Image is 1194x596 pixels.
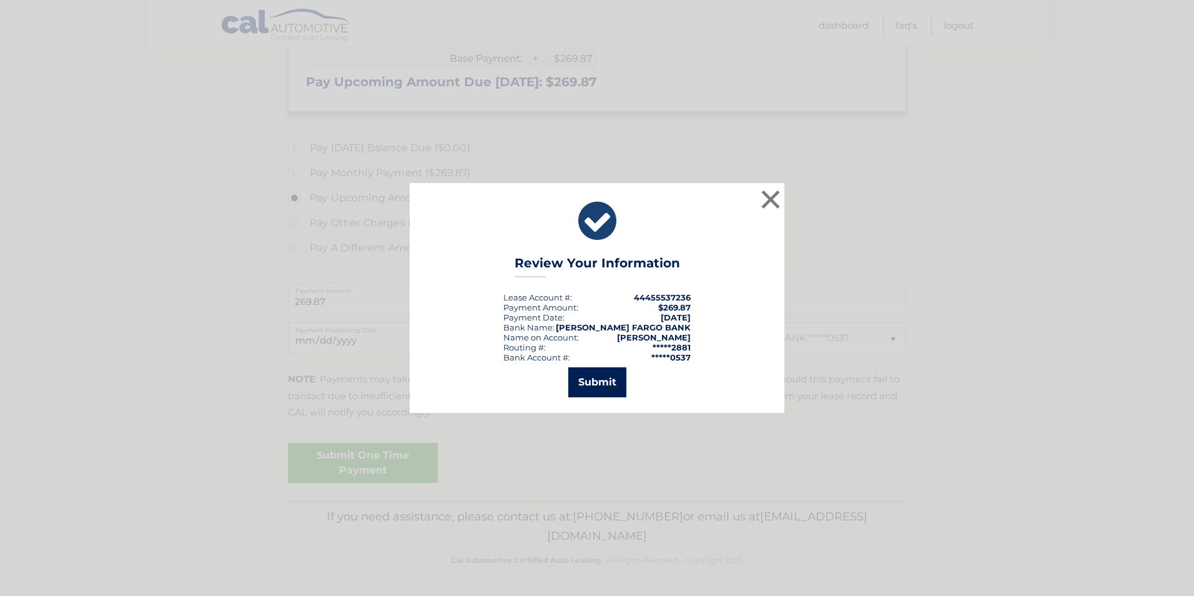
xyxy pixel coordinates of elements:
span: Payment Date [503,312,563,322]
div: : [503,312,565,322]
button: Submit [568,367,626,397]
div: Lease Account #: [503,292,572,302]
span: $269.87 [658,302,691,312]
strong: [PERSON_NAME] FARGO BANK [556,322,691,332]
button: × [758,187,783,212]
span: [DATE] [661,312,691,322]
strong: 44455537236 [634,292,691,302]
div: Name on Account: [503,332,579,342]
div: Payment Amount: [503,302,578,312]
strong: [PERSON_NAME] [617,332,691,342]
div: Bank Account #: [503,352,570,362]
h3: Review Your Information [515,256,680,277]
div: Routing #: [503,342,546,352]
div: Bank Name: [503,322,555,332]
